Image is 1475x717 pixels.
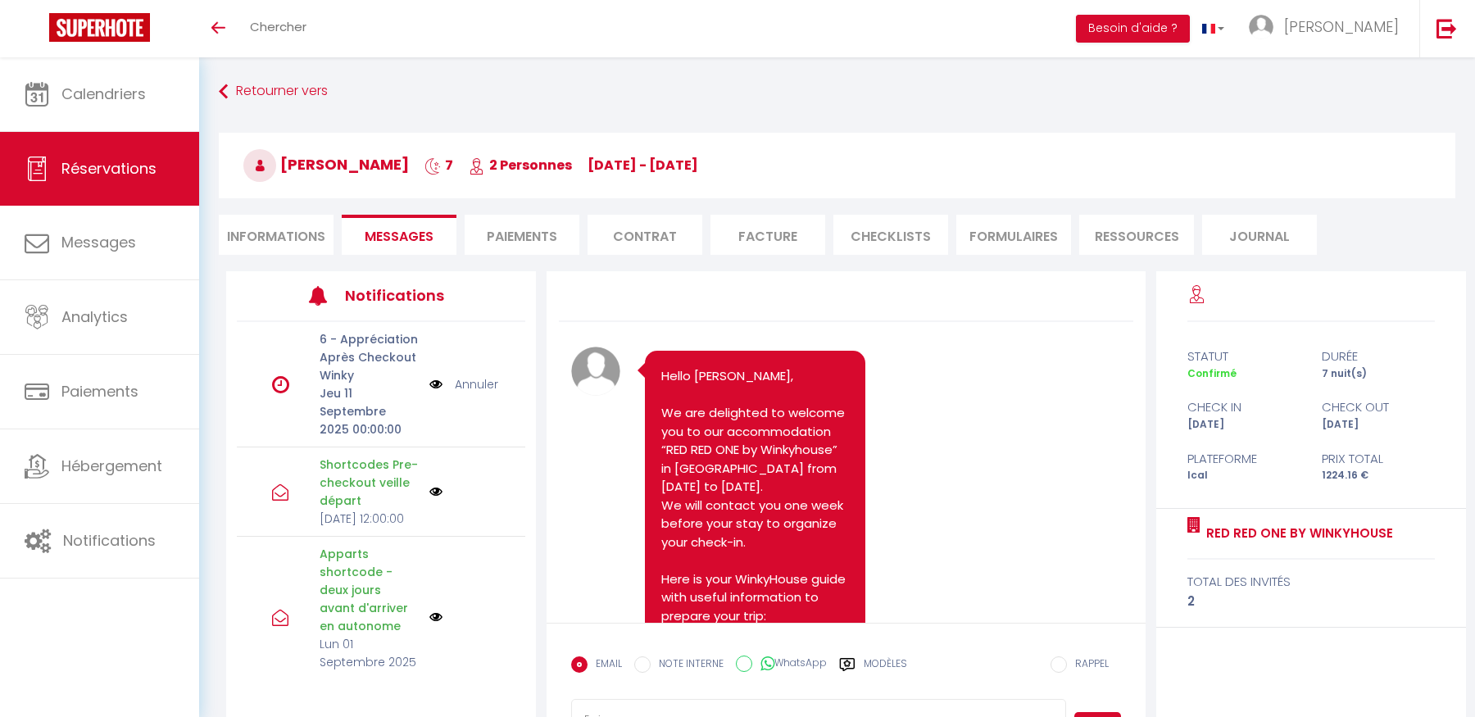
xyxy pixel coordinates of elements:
[1311,449,1445,469] div: Prix total
[61,456,162,476] span: Hébergement
[429,485,442,498] img: NO IMAGE
[710,215,825,255] li: Facture
[63,530,156,551] span: Notifications
[469,156,572,175] span: 2 Personnes
[429,375,442,393] img: NO IMAGE
[1249,15,1273,39] img: ...
[1076,15,1190,43] button: Besoin d'aide ?
[49,13,150,42] img: Super Booking
[571,347,620,396] img: avatar.png
[1177,417,1311,433] div: [DATE]
[588,656,622,674] label: EMAIL
[1311,417,1445,433] div: [DATE]
[1177,347,1311,366] div: statut
[588,156,698,175] span: [DATE] - [DATE]
[588,215,702,255] li: Contrat
[1079,215,1194,255] li: Ressources
[1311,468,1445,483] div: 1224.16 €
[833,215,948,255] li: CHECKLISTS
[455,375,498,393] a: Annuler
[429,610,442,624] img: NO IMAGE
[1187,366,1237,380] span: Confirmé
[219,215,334,255] li: Informations
[956,215,1071,255] li: FORMULAIRES
[1311,366,1445,382] div: 7 nuit(s)
[61,306,128,327] span: Analytics
[320,456,418,510] p: Shortcodes Pre-checkout veille départ
[365,227,433,246] span: Messages
[1187,572,1436,592] div: total des invités
[61,84,146,104] span: Calendriers
[250,18,306,35] span: Chercher
[219,77,1455,107] a: Retourner vers
[243,154,409,175] span: [PERSON_NAME]
[320,330,418,384] p: 6 - Appréciation Après Checkout Winky
[61,232,136,252] span: Messages
[1436,18,1457,39] img: logout
[320,510,418,528] p: [DATE] 12:00:00
[1202,215,1317,255] li: Journal
[864,656,907,685] label: Modèles
[1177,397,1311,417] div: check in
[1177,449,1311,469] div: Plateforme
[1187,592,1436,611] div: 2
[1200,524,1393,543] a: RED RED ONE by Winkyhouse
[465,215,579,255] li: Paiements
[345,277,465,314] h3: Notifications
[1311,397,1445,417] div: check out
[1284,16,1399,37] span: [PERSON_NAME]
[320,545,418,635] p: Apparts shortcode - deux jours avant d'arriver en autonome
[1311,347,1445,366] div: durée
[1067,656,1109,674] label: RAPPEL
[651,656,724,674] label: NOTE INTERNE
[320,635,418,689] p: Lun 01 Septembre 2025 12:00:00
[752,656,827,674] label: WhatsApp
[61,381,138,402] span: Paiements
[320,384,418,438] p: Jeu 11 Septembre 2025 00:00:00
[424,156,453,175] span: 7
[1177,468,1311,483] div: Ical
[61,158,157,179] span: Réservations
